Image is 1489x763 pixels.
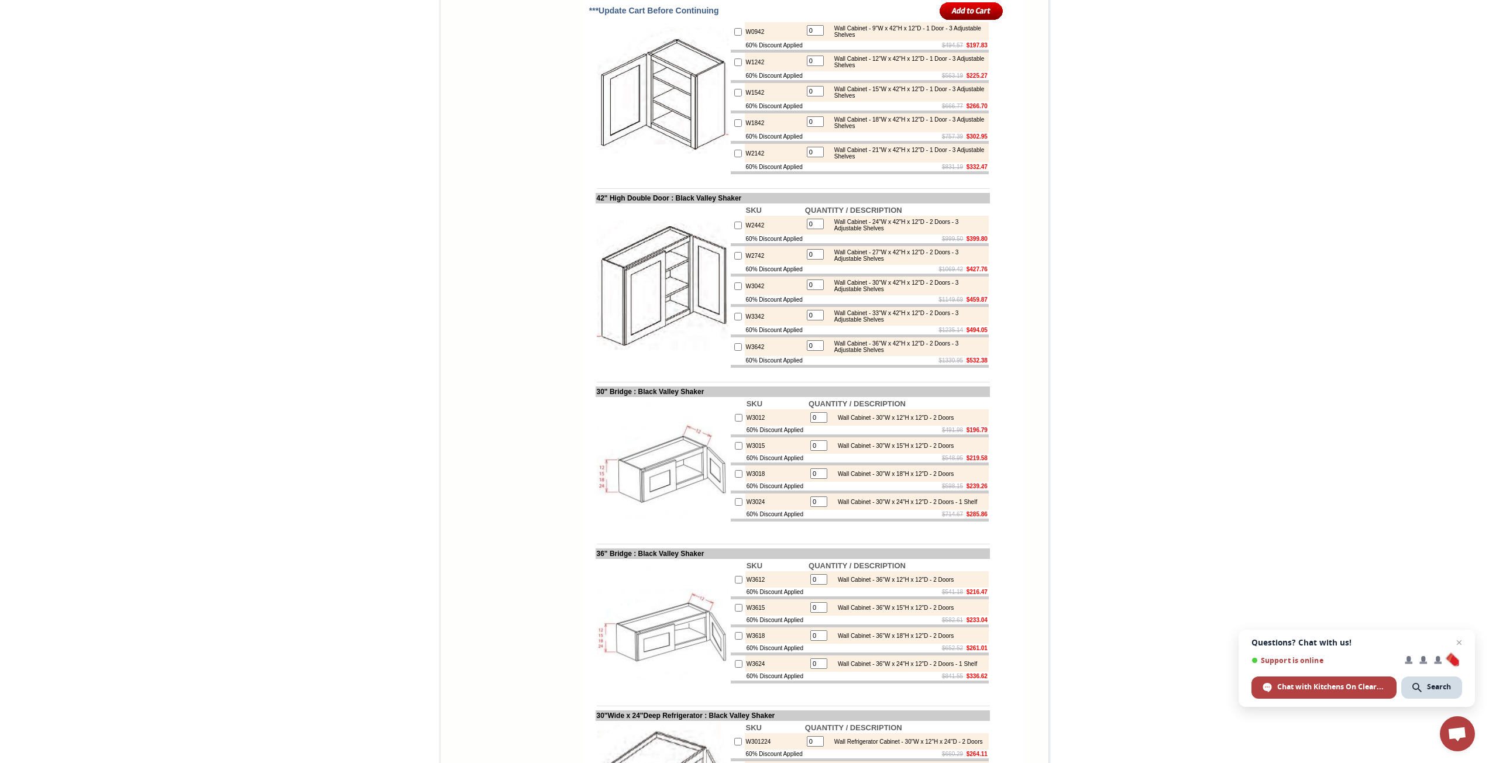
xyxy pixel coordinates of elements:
[745,295,804,304] td: 60% Discount Applied
[832,633,954,639] div: Wall Cabinet - 36"W x 18"H x 12"D - 2 Doors
[938,296,963,303] s: $1149.69
[745,510,807,519] td: 60% Discount Applied
[828,310,986,323] div: Wall Cabinet - 33"W x 42"H x 12"D - 2 Doors - 3 Adjustable Shelves
[828,738,983,745] div: Wall Refrigerator Cabinet - 30"W x 12"H x 24"D - 2 Doors
[832,415,954,421] div: Wall Cabinet - 30"W x 12"H x 12"D - 2 Doors
[967,673,988,679] b: $336.62
[745,102,804,111] td: 60% Discount Applied
[938,327,963,333] s: $1235.14
[942,645,963,651] s: $652.52
[967,427,988,433] b: $196.79
[745,41,804,50] td: 60% Discount Applied
[745,265,804,274] td: 60% Discount Applied
[745,53,804,71] td: W1242
[745,588,807,596] td: 60% Discount Applied
[745,356,804,365] td: 60% Discount Applied
[596,548,990,559] td: 36" Bridge : Black Valley Shaker
[967,327,988,333] b: $494.05
[597,220,728,352] img: 42'' High Double Door
[828,279,986,292] div: Wall Cabinet - 30"W x 42"H x 12"D - 2 Doors - 3 Adjustable Shelves
[589,6,719,15] span: ***Update Cart Before Continuing
[828,219,986,232] div: Wall Cabinet - 24"W x 42"H x 12"D - 2 Doors - 3 Adjustable Shelves
[745,22,804,41] td: W0942
[967,357,988,364] b: $532.38
[942,673,963,679] s: $841.55
[828,147,986,160] div: Wall Cabinet - 21"W x 42"H x 12"D - 1 Door - 3 Adjustable Shelves
[942,751,963,757] s: $660.29
[745,627,807,644] td: W3618
[32,53,61,65] td: Alabaster Shaker
[828,116,986,129] div: Wall Cabinet - 18"W x 42"H x 12"D - 1 Door - 3 Adjustable Shelves
[942,42,963,49] s: $494.57
[967,72,988,79] b: $225.27
[745,277,804,295] td: W3042
[967,645,988,651] b: $261.01
[596,386,990,397] td: 30" Bridge : Black Valley Shaker
[1251,638,1462,647] span: Questions? Chat with us!
[745,571,807,588] td: W3612
[828,25,986,38] div: Wall Cabinet - 9"W x 42"H x 12"D - 1 Door - 3 Adjustable Shelves
[101,53,136,66] td: [PERSON_NAME] White Shaker
[967,42,988,49] b: $197.83
[745,144,804,163] td: W2142
[746,206,762,215] b: SKU
[1401,676,1462,699] span: Search
[942,236,963,242] s: $999.50
[137,53,167,65] td: Baycreek Gray
[942,617,963,623] s: $582.61
[832,605,954,611] div: Wall Cabinet - 36"W x 15"H x 12"D - 2 Doors
[745,733,804,750] td: W301224
[942,133,963,140] s: $757.39
[745,616,807,624] td: 60% Discount Applied
[832,443,954,449] div: Wall Cabinet - 30"W x 15"H x 12"D - 2 Doors
[745,750,804,758] td: 60% Discount Applied
[745,672,807,681] td: 60% Discount Applied
[747,561,762,570] b: SKU
[967,164,988,170] b: $332.47
[832,471,954,477] div: Wall Cabinet - 30"W x 18"H x 12"D - 2 Doors
[745,163,804,171] td: 60% Discount Applied
[745,426,807,434] td: 60% Discount Applied
[967,511,988,517] b: $285.86
[2,3,11,12] img: pdf.png
[828,249,986,262] div: Wall Cabinet - 27"W x 42"H x 12"D - 2 Doors - 3 Adjustable Shelves
[745,216,804,234] td: W2442
[1251,676,1397,699] span: Chat with Kitchens On Clearance
[967,103,988,109] b: $266.70
[942,103,963,109] s: $666.77
[1277,682,1385,692] span: Chat with Kitchens On Clearance
[745,482,807,491] td: 60% Discount Applied
[745,83,804,102] td: W1542
[942,164,963,170] s: $831.19
[745,454,807,462] td: 60% Discount Applied
[1440,716,1475,751] a: Open chat
[967,751,988,757] b: $264.11
[169,53,199,65] td: Bellmonte Maple
[745,599,807,616] td: W3615
[746,723,762,732] b: SKU
[967,133,988,140] b: $302.95
[942,427,963,433] s: $491.98
[597,27,728,158] img: 42'' High Single Door
[745,71,804,80] td: 60% Discount Applied
[942,455,963,461] s: $548.95
[745,655,807,672] td: W3624
[745,132,804,141] td: 60% Discount Applied
[832,576,954,583] div: Wall Cabinet - 36"W x 12"H x 12"D - 2 Doors
[13,5,95,11] b: Price Sheet View in PDF Format
[63,53,99,66] td: [PERSON_NAME] Yellow Walnut
[940,1,1003,20] input: Add to Cart
[942,72,963,79] s: $563.19
[967,455,988,461] b: $219.58
[745,644,807,652] td: 60% Discount Applied
[13,2,95,12] a: Price Sheet View in PDF Format
[828,56,986,68] div: Wall Cabinet - 12"W x 42"H x 12"D - 1 Door - 3 Adjustable Shelves
[967,266,988,272] b: $427.76
[832,661,977,667] div: Wall Cabinet - 36"W x 24"H x 12"D - 2 Doors - 1 Shelf
[596,193,990,203] td: 42" High Double Door : Black Valley Shaker
[805,206,902,215] b: QUANTITY / DESCRIPTION
[809,399,906,408] b: QUANTITY / DESCRIPTION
